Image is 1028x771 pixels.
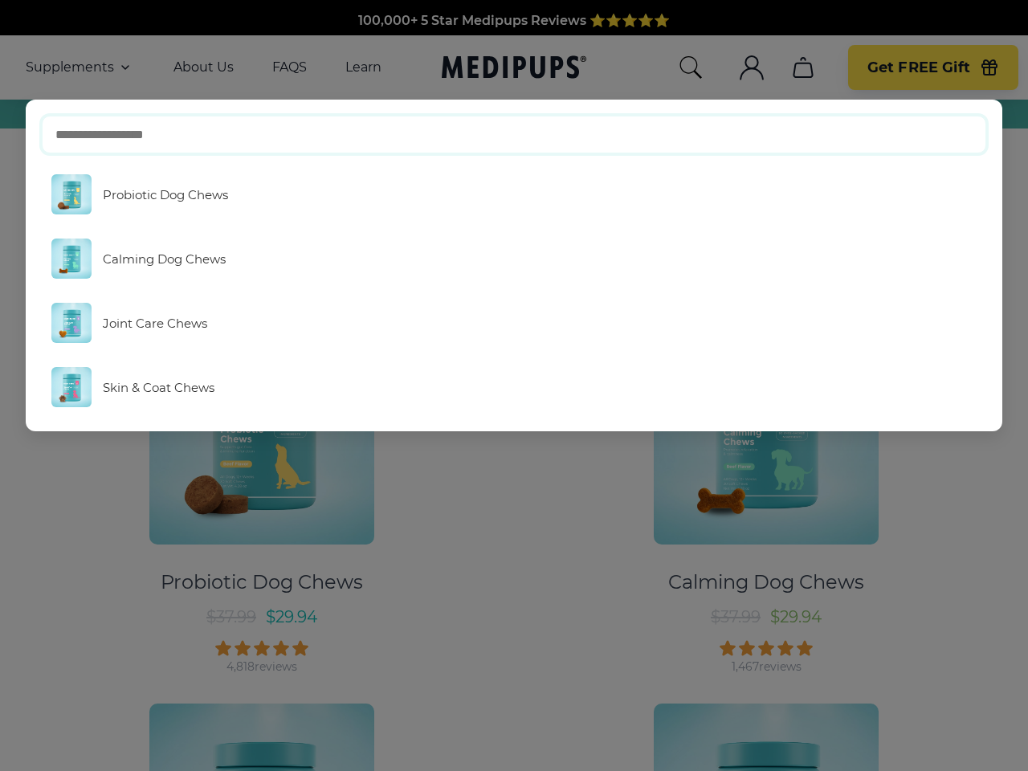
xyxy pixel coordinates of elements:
span: Calming Dog Chews [103,251,226,267]
img: Calming Dog Chews [51,239,92,279]
span: Probiotic Dog Chews [103,187,228,202]
img: Joint Care Chews [51,303,92,343]
a: Skin & Coat Chews [42,359,986,415]
span: Joint Care Chews [103,316,207,331]
img: Skin & Coat Chews [51,367,92,407]
a: Probiotic Dog Chews [42,166,986,222]
img: Probiotic Dog Chews [51,174,92,214]
a: Joint Care Chews [42,295,986,351]
span: Skin & Coat Chews [103,380,214,395]
a: Calming Dog Chews [42,230,986,287]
